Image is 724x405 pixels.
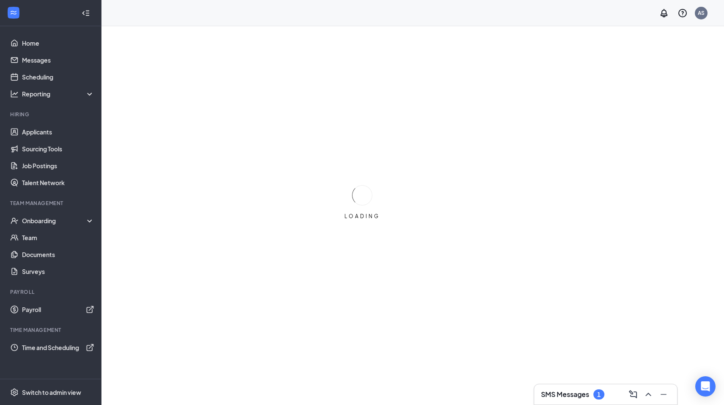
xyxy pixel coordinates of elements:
[10,90,19,98] svg: Analysis
[22,157,94,174] a: Job Postings
[643,389,653,400] svg: ChevronUp
[22,140,94,157] a: Sourcing Tools
[698,9,705,16] div: AS
[659,8,669,18] svg: Notifications
[22,229,94,246] a: Team
[597,391,601,398] div: 1
[22,301,94,318] a: PayrollExternalLink
[10,288,93,296] div: Payroll
[22,216,87,225] div: Onboarding
[642,388,655,401] button: ChevronUp
[10,200,93,207] div: Team Management
[22,246,94,263] a: Documents
[22,52,94,68] a: Messages
[10,111,93,118] div: Hiring
[22,35,94,52] a: Home
[9,8,18,17] svg: WorkstreamLogo
[22,90,95,98] div: Reporting
[658,389,669,400] svg: Minimize
[82,9,90,17] svg: Collapse
[22,174,94,191] a: Talent Network
[10,326,93,334] div: TIME MANAGEMENT
[22,263,94,280] a: Surveys
[695,376,716,397] div: Open Intercom Messenger
[341,213,383,220] div: LOADING
[657,388,670,401] button: Minimize
[628,389,638,400] svg: ComposeMessage
[678,8,688,18] svg: QuestionInfo
[10,388,19,397] svg: Settings
[22,68,94,85] a: Scheduling
[541,390,589,399] h3: SMS Messages
[22,123,94,140] a: Applicants
[10,216,19,225] svg: UserCheck
[626,388,640,401] button: ComposeMessage
[22,388,81,397] div: Switch to admin view
[22,339,94,356] a: Time and SchedulingExternalLink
